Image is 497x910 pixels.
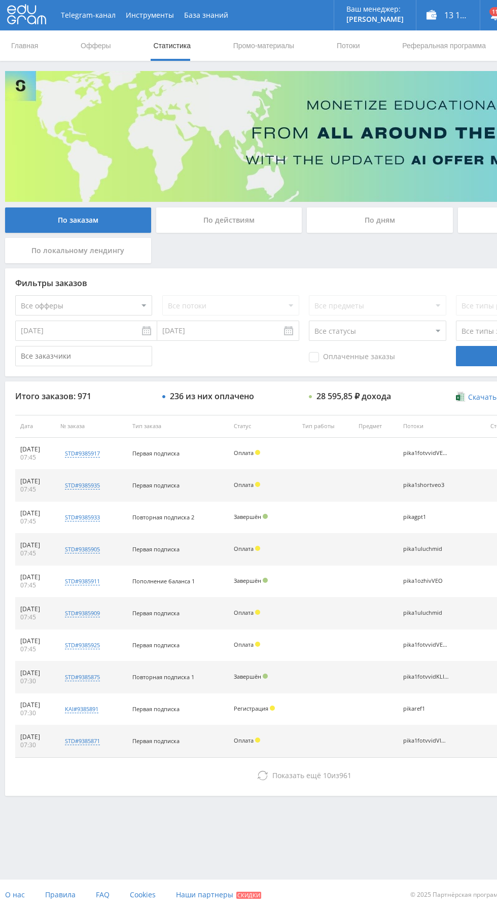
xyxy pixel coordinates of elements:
[229,415,297,438] th: Статус
[403,674,449,680] div: pika1fotvvidKLING
[263,514,268,519] span: Подтвержден
[353,415,398,438] th: Предмет
[55,415,128,438] th: № заказа
[234,609,254,616] span: Оплата
[403,578,449,584] div: pika1ozhivVEO
[20,605,50,613] div: [DATE]
[403,610,449,616] div: pika1uluchmid
[316,392,391,401] div: 28 595,85 ₽ дохода
[255,482,260,487] span: Холд
[234,577,261,584] span: Завершён
[403,642,449,648] div: pika1fotvvidVEO3
[132,513,194,521] span: Повторная подписка 2
[403,514,449,520] div: pikagpt1
[96,880,110,910] a: FAQ
[65,737,100,745] div: std#9385871
[236,892,261,899] span: Скидки
[132,673,194,681] span: Повторная подписка 1
[65,577,100,585] div: std#9385911
[403,706,449,712] div: pikaref1
[65,641,100,649] div: std#9385925
[132,481,180,489] span: Первая подписка
[20,573,50,581] div: [DATE]
[132,577,195,585] span: Пополнение баланса 1
[176,890,233,899] span: Наши партнеры
[307,207,453,233] div: По дням
[176,880,261,910] a: Наши партнеры Скидки
[132,705,180,713] span: Первая подписка
[20,709,50,717] div: 07:30
[132,545,180,553] span: Первая подписка
[20,581,50,589] div: 07:45
[309,352,395,362] span: Оплаченные заказы
[234,449,254,457] span: Оплата
[234,513,261,520] span: Завершён
[272,771,351,780] span: из
[456,392,465,402] img: xlsx
[5,890,25,899] span: О нас
[65,705,98,713] div: kai#9385891
[297,415,353,438] th: Тип работы
[270,706,275,711] span: Холд
[234,705,268,712] span: Регистрация
[255,450,260,455] span: Холд
[255,642,260,647] span: Холд
[20,445,50,453] div: [DATE]
[234,737,254,744] span: Оплата
[132,737,180,745] span: Первая подписка
[127,415,229,438] th: Тип заказа
[403,450,449,457] div: pika1fotvvidVEO3
[336,30,361,61] a: Потоки
[130,890,156,899] span: Cookies
[130,880,156,910] a: Cookies
[5,207,151,233] div: По заказам
[20,669,50,677] div: [DATE]
[65,609,100,617] div: std#9385909
[398,415,473,438] th: Потоки
[255,546,260,551] span: Холд
[20,741,50,749] div: 07:30
[234,545,254,552] span: Оплата
[255,610,260,615] span: Холд
[234,673,261,680] span: Завершён
[346,5,404,13] p: Ваш менеджер:
[20,733,50,741] div: [DATE]
[403,482,449,488] div: pika1shortveo3
[20,637,50,645] div: [DATE]
[132,449,180,457] span: Первая подписка
[20,645,50,653] div: 07:45
[346,15,404,23] p: [PERSON_NAME]
[234,481,254,488] span: Оплата
[96,890,110,899] span: FAQ
[170,392,254,401] div: 236 из них оплачено
[80,30,112,61] a: Офферы
[65,481,100,489] div: std#9385935
[5,880,25,910] a: О нас
[20,485,50,494] div: 07:45
[20,613,50,621] div: 07:45
[263,674,268,679] span: Подтвержден
[20,453,50,462] div: 07:45
[45,890,76,899] span: Правила
[20,701,50,709] div: [DATE]
[15,415,55,438] th: Дата
[45,880,76,910] a: Правила
[152,30,192,61] a: Статистика
[10,30,39,61] a: Главная
[401,30,487,61] a: Реферальная программа
[15,392,152,401] div: Итого заказов: 971
[65,513,100,521] div: std#9385933
[263,578,268,583] span: Подтвержден
[65,449,100,458] div: std#9385917
[20,509,50,517] div: [DATE]
[132,641,180,649] span: Первая подписка
[232,30,295,61] a: Промо-материалы
[403,546,449,552] div: pika1uluchmid
[403,738,449,744] div: pika1fotvvidVIDGEN
[234,641,254,648] span: Оплата
[272,771,321,780] span: Показать ещё
[65,545,100,553] div: std#9385905
[339,771,351,780] span: 961
[20,517,50,526] div: 07:45
[65,673,100,681] div: std#9385875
